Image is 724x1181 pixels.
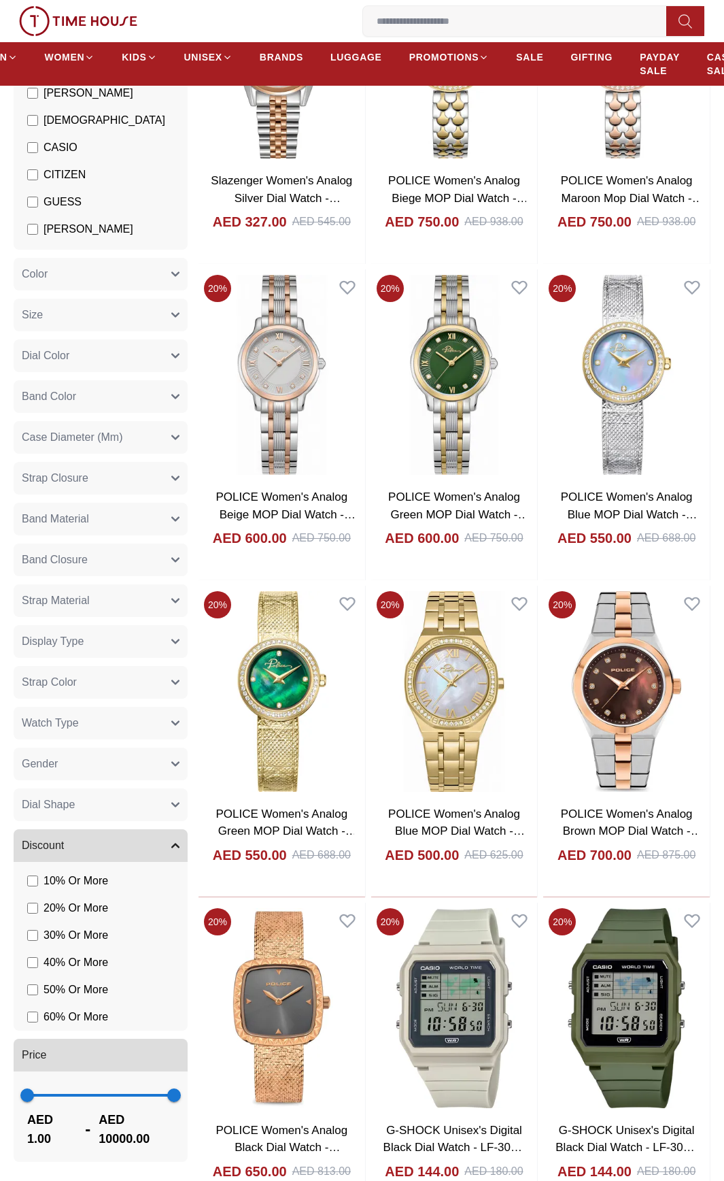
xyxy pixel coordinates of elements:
a: POLICE Women's Analog Brown MOP Dial Watch - PEWLG0038841 [543,586,710,797]
a: POLICE Women's Analog Black Dial Watch - PEWLG0038403 [199,903,365,1114]
a: POLICE Women's Analog Blue MOP Dial Watch - PEWLG0075904 [561,490,697,538]
a: POLICE Women's Analog Maroon Mop Dial Watch - PEWLG0076302 [561,174,704,222]
span: Watch Type [22,715,79,731]
a: LUGGAGE [330,45,382,69]
input: 30% Or More [27,930,38,941]
h4: AED 144.00 [557,1162,632,1181]
h4: AED 550.00 [213,846,287,865]
div: AED 688.00 [292,847,351,863]
input: 10% Or More [27,876,38,886]
span: Display Type [22,633,84,650]
span: Band Closure [22,552,88,568]
button: Display Type [14,625,188,658]
span: Case Diameter (Mm) [22,429,122,446]
h4: AED 750.00 [385,212,459,231]
div: AED 180.00 [464,1163,523,1180]
img: G-SHOCK Unisex's Digital Black Dial Watch - LF-30W-3ADF [543,903,710,1114]
button: Dial Shape [14,788,188,821]
input: GUESS [27,197,38,207]
h4: AED 600.00 [213,529,287,548]
img: POLICE Women's Analog Blue MOP Dial Watch - PEWLG0075602 [371,586,538,797]
span: Band Material [22,511,89,527]
a: POLICE Women's Analog Green MOP Dial Watch - PEWLG0075902 [216,808,356,855]
span: 20 % [549,275,576,302]
span: Price [22,1047,46,1063]
span: [PERSON_NAME] [44,85,133,101]
button: Price [14,1039,188,1071]
a: G-SHOCK Unisex's Digital Black Dial Watch - LF-30W-8ADF [383,1124,525,1171]
div: AED 938.00 [637,214,695,230]
span: GIFTING [570,50,613,64]
input: [DEMOGRAPHIC_DATA] [27,115,38,126]
a: POLICE Women's Analog Blue MOP Dial Watch - PEWLG0075602 [388,808,525,855]
button: Watch Type [14,707,188,739]
span: CASIO [44,139,77,156]
input: CITIZEN [27,169,38,180]
button: Strap Color [14,666,188,699]
input: 50% Or More [27,984,38,995]
span: LUGGAGE [330,50,382,64]
h4: AED 700.00 [557,846,632,865]
h4: AED 550.00 [557,529,632,548]
a: GIFTING [570,45,613,69]
div: AED 180.00 [637,1163,695,1180]
img: POLICE Women's Analog Green MOP Dial Watch - PEWLG0076202 [371,269,538,480]
span: SALE [516,50,543,64]
span: [PERSON_NAME] [44,221,133,237]
span: Band Color [22,388,76,405]
span: Strap Closure [22,470,88,486]
button: Size [14,299,188,331]
button: Color [14,258,188,290]
span: 50 % Or More [44,982,108,998]
div: AED 813.00 [292,1163,351,1180]
a: POLICE Women's Analog Brown MOP Dial Watch - PEWLG0038841 [561,808,702,855]
span: PROMOTIONS [409,50,479,64]
span: 10 % Or More [44,873,108,889]
a: POLICE Women's Analog Biege MOP Dial Watch - PEWLG0076303 [388,174,528,222]
a: WOMEN [45,45,95,69]
a: G-SHOCK Unisex's Digital Black Dial Watch - LF-30W-3ADF [555,1124,697,1171]
input: CASIO [27,142,38,153]
span: Police [44,248,73,265]
img: POLICE Women's Analog Green MOP Dial Watch - PEWLG0075902 [199,586,365,797]
button: Band Material [14,503,188,535]
button: Case Diameter (Mm) [14,421,188,454]
img: G-SHOCK Unisex's Digital Black Dial Watch - LF-30W-8ADF [371,903,538,1114]
input: 60% Or More [27,1012,38,1022]
div: AED 750.00 [292,530,351,546]
span: 20 % [549,908,576,935]
span: CITIZEN [44,167,86,183]
span: AED 10000.00 [99,1110,174,1148]
span: Strap Color [22,674,77,691]
h4: AED 600.00 [385,529,459,548]
span: 20 % [377,275,404,302]
a: POLICE Women's Analog Green MOP Dial Watch - PEWLG0076202 [388,490,529,538]
button: Dial Color [14,339,188,372]
input: 20% Or More [27,903,38,914]
a: PROMOTIONS [409,45,489,69]
input: [PERSON_NAME] [27,88,38,99]
span: 20 % Or More [44,900,108,916]
h4: AED 650.00 [213,1162,287,1181]
span: BRANDS [260,50,303,64]
a: POLICE Women's Analog Beige MOP Dial Watch - PEWLG0076203 [216,490,356,538]
h4: AED 500.00 [385,846,459,865]
span: Gender [22,756,58,772]
span: 20 % [549,591,576,618]
a: PAYDAY SALE [640,45,680,83]
div: AED 875.00 [637,847,695,863]
span: Discount [22,837,64,854]
span: Color [22,266,48,282]
button: Band Color [14,380,188,413]
button: Strap Material [14,584,188,617]
h4: AED 144.00 [385,1162,459,1181]
span: 20 % [204,591,231,618]
div: AED 688.00 [637,530,695,546]
span: 20 % [377,591,404,618]
h4: AED 327.00 [213,212,287,231]
span: - [77,1118,99,1140]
